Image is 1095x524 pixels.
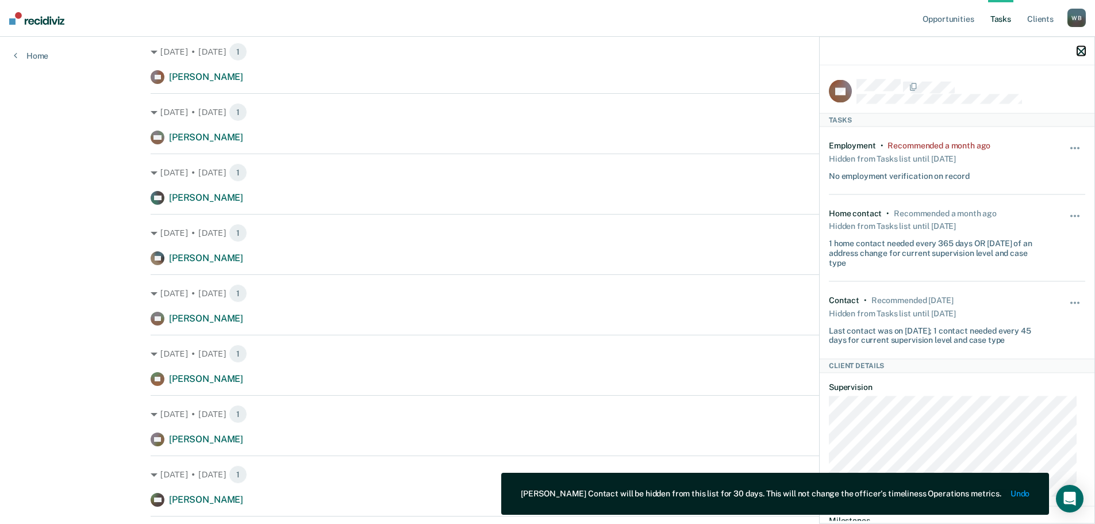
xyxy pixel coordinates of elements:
[169,71,243,82] span: [PERSON_NAME]
[151,405,944,423] div: [DATE] • [DATE]
[229,224,247,242] span: 1
[864,295,867,305] div: •
[820,113,1094,127] div: Tasks
[820,359,1094,373] div: Client Details
[151,345,944,363] div: [DATE] • [DATE]
[169,192,243,203] span: [PERSON_NAME]
[229,163,247,182] span: 1
[229,345,247,363] span: 1
[894,208,997,218] div: Recommended a month ago
[521,489,1001,499] div: [PERSON_NAME] Contact will be hidden from this list for 30 days. This will not change the officer...
[229,465,247,484] span: 1
[169,434,243,445] span: [PERSON_NAME]
[1067,9,1086,27] div: W B
[829,140,876,150] div: Employment
[151,284,944,303] div: [DATE] • [DATE]
[169,313,243,324] span: [PERSON_NAME]
[151,224,944,242] div: [DATE] • [DATE]
[229,405,247,423] span: 1
[169,494,243,505] span: [PERSON_NAME]
[169,132,243,143] span: [PERSON_NAME]
[229,43,247,61] span: 1
[229,284,247,303] span: 1
[14,51,48,61] a: Home
[881,140,883,150] div: •
[151,163,944,182] div: [DATE] • [DATE]
[886,208,889,218] div: •
[871,295,953,305] div: Recommended 16 days ago
[1056,485,1084,512] div: Open Intercom Messenger
[829,321,1043,345] div: Last contact was on [DATE]; 1 contact needed every 45 days for current supervision level and case...
[169,253,243,263] span: [PERSON_NAME]
[829,166,970,181] div: No employment verification on record
[229,103,247,121] span: 1
[829,234,1043,267] div: 1 home contact needed every 365 days OR [DATE] of an address change for current supervision level...
[1011,489,1029,499] button: Undo
[151,43,944,61] div: [DATE] • [DATE]
[887,140,990,150] div: Recommended a month ago
[829,208,882,218] div: Home contact
[9,12,64,25] img: Recidiviz
[829,305,956,321] div: Hidden from Tasks list until [DATE]
[169,373,243,384] span: [PERSON_NAME]
[829,382,1085,392] dt: Supervision
[829,295,859,305] div: Contact
[829,218,956,234] div: Hidden from Tasks list until [DATE]
[151,103,944,121] div: [DATE] • [DATE]
[829,150,956,166] div: Hidden from Tasks list until [DATE]
[151,465,944,484] div: [DATE] • [DATE]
